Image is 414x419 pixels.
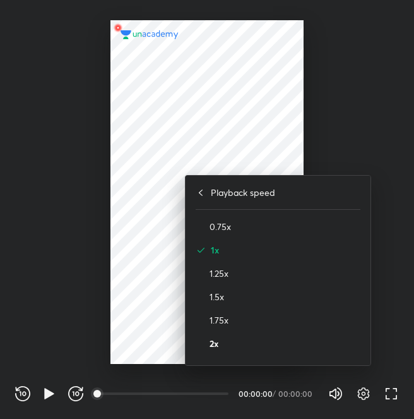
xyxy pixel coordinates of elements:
h4: 0.75x [210,220,360,233]
h4: Playback speed [211,186,275,199]
img: activeRate.6640ab9b.svg [196,245,206,255]
h4: 1.5x [210,290,360,303]
h4: 1.75x [210,313,360,327]
h4: 1.25x [210,267,360,280]
h4: 1x [211,243,360,257]
h4: 2x [210,337,360,350]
